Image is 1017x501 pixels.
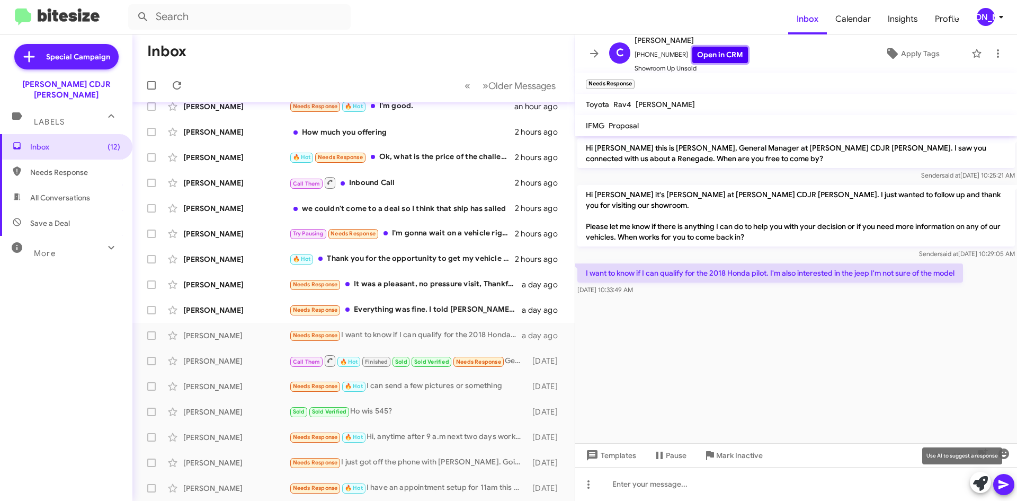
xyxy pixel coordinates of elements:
[527,381,566,392] div: [DATE]
[515,203,566,214] div: 2 hours ago
[183,483,289,494] div: [PERSON_NAME]
[645,446,695,465] button: Pause
[289,203,515,214] div: we couldn't come to a deal so I think that ship has sailed
[577,138,1015,168] p: Hi [PERSON_NAME] this is [PERSON_NAME], General Manager at [PERSON_NAME] CDJR [PERSON_NAME]. I sa...
[289,253,515,265] div: Thank you for the opportunity to get my vehicle appraised. The price online was not what they gav...
[459,75,562,96] nav: Page navigation example
[609,121,639,130] span: Proposal
[293,256,311,262] span: 🔥 Hot
[586,121,604,130] span: IFMG
[575,446,645,465] button: Templates
[926,4,968,34] span: Profile
[183,178,289,188] div: [PERSON_NAME]
[293,434,338,441] span: Needs Response
[293,154,311,161] span: 🔥 Hot
[716,446,763,465] span: Mark Inactive
[289,100,514,112] div: I'm good.
[636,100,695,109] span: [PERSON_NAME]
[183,127,289,137] div: [PERSON_NAME]
[345,103,363,110] span: 🔥 Hot
[289,354,527,367] div: Getting the repair bill in the next day or so and will send, hoping you can help me out with the ...
[365,358,388,365] span: Finished
[788,4,827,34] a: Inbox
[635,63,748,74] span: Showroom Up Unsold
[34,249,56,258] span: More
[289,380,527,392] div: I can send a few pictures or something
[616,45,624,61] span: C
[183,152,289,163] div: [PERSON_NAME]
[289,482,527,494] div: I have an appointment setup for 11am this morning
[514,101,566,112] div: an hour ago
[527,483,566,494] div: [DATE]
[940,250,958,258] span: said at
[108,142,120,152] span: (12)
[527,356,566,366] div: [DATE]
[289,406,527,418] div: Ho wis 545?
[586,100,609,109] span: Toyota
[293,230,324,237] span: Try Pausing
[345,434,363,441] span: 🔥 Hot
[318,154,363,161] span: Needs Response
[577,286,633,294] span: [DATE] 10:33:49 AM
[345,383,363,390] span: 🔥 Hot
[183,101,289,112] div: [PERSON_NAME]
[414,358,449,365] span: Sold Verified
[183,381,289,392] div: [PERSON_NAME]
[289,227,515,240] div: I'm gonna wait on a vehicle right now until they can up my amount I need more for what I want
[147,43,186,60] h1: Inbox
[456,358,501,365] span: Needs Response
[30,142,120,152] span: Inbox
[183,254,289,265] div: [PERSON_NAME]
[289,329,522,341] div: I want to know if I can qualify for the 2018 Honda pilot. I'm also interested in the jeep I'm not...
[515,127,566,137] div: 2 hours ago
[858,44,966,63] button: Apply Tags
[340,358,358,365] span: 🔥 Hot
[183,356,289,366] div: [PERSON_NAME]
[879,4,926,34] a: Insights
[30,167,120,178] span: Needs Response
[128,4,351,30] input: Search
[827,4,879,34] a: Calendar
[293,408,305,415] span: Sold
[483,79,488,92] span: »
[695,446,771,465] button: Mark Inactive
[289,431,527,443] div: Hi, anytime after 9 a.m next two days works for me
[293,180,320,187] span: Call Them
[289,278,522,291] div: It was a pleasant, no pressure visit, Thankfully. But unfortunately your sales team and I were un...
[458,75,477,96] button: Previous
[577,185,1015,247] p: Hi [PERSON_NAME] it's [PERSON_NAME] at [PERSON_NAME] CDJR [PERSON_NAME]. I just wanted to follow ...
[922,447,1002,464] div: Use AI to suggest a response
[635,34,748,47] span: [PERSON_NAME]
[577,263,963,283] p: I want to know if I can qualify for the 2018 Honda pilot. I'm also interested in the jeep I'm not...
[465,79,470,92] span: «
[527,432,566,443] div: [DATE]
[14,44,119,69] a: Special Campaign
[293,281,338,288] span: Needs Response
[522,305,566,315] div: a day ago
[183,203,289,214] div: [PERSON_NAME]
[183,432,289,443] div: [PERSON_NAME]
[183,279,289,290] div: [PERSON_NAME]
[34,117,65,127] span: Labels
[522,330,566,341] div: a day ago
[515,152,566,163] div: 2 hours ago
[183,228,289,239] div: [PERSON_NAME]
[527,458,566,468] div: [DATE]
[919,250,1015,258] span: Sender [DATE] 10:29:05 AM
[289,304,522,316] div: Everything was fine. I told [PERSON_NAME] to let me know if another option comes in. I wasnt inte...
[183,407,289,417] div: [PERSON_NAME]
[293,332,338,339] span: Needs Response
[289,456,527,469] div: I just got off the phone with [PERSON_NAME]. Going to try to come by this week.
[331,230,376,237] span: Needs Response
[293,306,338,313] span: Needs Response
[395,358,407,365] span: Sold
[586,80,635,89] small: Needs Response
[527,407,566,417] div: [DATE]
[289,151,515,163] div: Ok, what is the price of the challenger and is it new or used
[515,178,566,188] div: 2 hours ago
[522,279,566,290] div: a day ago
[942,171,960,179] span: said at
[183,330,289,341] div: [PERSON_NAME]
